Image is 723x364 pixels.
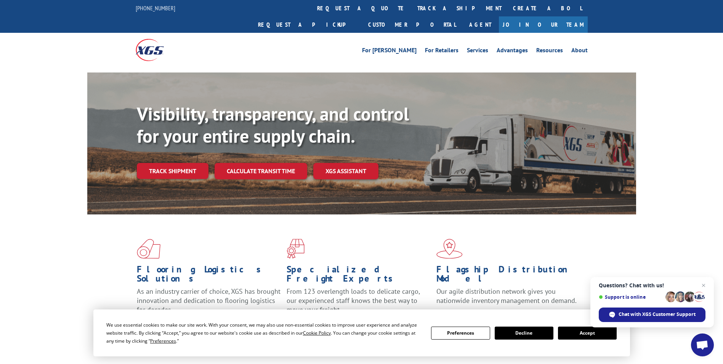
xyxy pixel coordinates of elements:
a: About [571,47,588,56]
img: xgs-icon-total-supply-chain-intelligence-red [137,239,160,259]
button: Decline [495,327,553,340]
p: From 123 overlength loads to delicate cargo, our experienced staff knows the best way to move you... [287,287,431,321]
a: Join Our Team [499,16,588,33]
a: Calculate transit time [215,163,307,179]
div: We use essential cookies to make our site work. With your consent, we may also use non-essential ... [106,321,422,345]
a: [PHONE_NUMBER] [136,4,175,12]
button: Accept [558,327,617,340]
span: As an industry carrier of choice, XGS has brought innovation and dedication to flooring logistics... [137,287,281,314]
a: Customer Portal [362,16,462,33]
a: For Retailers [425,47,458,56]
span: Support is online [599,294,663,300]
span: Chat with XGS Customer Support [599,308,705,322]
b: Visibility, transparency, and control for your entire supply chain. [137,102,409,148]
h1: Specialized Freight Experts [287,265,431,287]
span: Our agile distribution network gives you nationwide inventory management on demand. [436,287,577,305]
a: Agent [462,16,499,33]
span: Preferences [150,338,176,344]
button: Preferences [431,327,490,340]
a: For [PERSON_NAME] [362,47,417,56]
span: Cookie Policy [303,330,331,336]
a: XGS ASSISTANT [313,163,378,179]
img: xgs-icon-flagship-distribution-model-red [436,239,463,259]
h1: Flooring Logistics Solutions [137,265,281,287]
a: Open chat [691,333,714,356]
h1: Flagship Distribution Model [436,265,580,287]
a: Services [467,47,488,56]
a: Advantages [497,47,528,56]
span: Chat with XGS Customer Support [619,311,696,318]
a: Track shipment [137,163,208,179]
a: Request a pickup [252,16,362,33]
img: xgs-icon-focused-on-flooring-red [287,239,305,259]
div: Cookie Consent Prompt [93,309,630,356]
span: Questions? Chat with us! [599,282,705,288]
a: Resources [536,47,563,56]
